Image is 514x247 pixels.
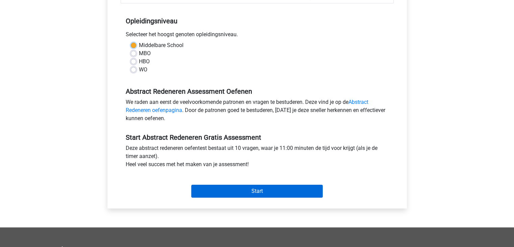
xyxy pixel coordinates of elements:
[139,66,147,74] label: WO
[126,14,389,28] h5: Opleidingsniveau
[139,49,151,58] label: MBO
[139,58,150,66] label: HBO
[126,87,389,95] h5: Abstract Redeneren Assessment Oefenen
[126,133,389,141] h5: Start Abstract Redeneren Gratis Assessment
[121,30,394,41] div: Selecteer het hoogst genoten opleidingsniveau.
[121,98,394,125] div: We raden aan eerst de veelvoorkomende patronen en vragen te bestuderen. Deze vind je op de . Door...
[191,185,323,198] input: Start
[139,41,183,49] label: Middelbare School
[121,144,394,171] div: Deze abstract redeneren oefentest bestaat uit 10 vragen, waar je 11:00 minuten de tijd voor krijg...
